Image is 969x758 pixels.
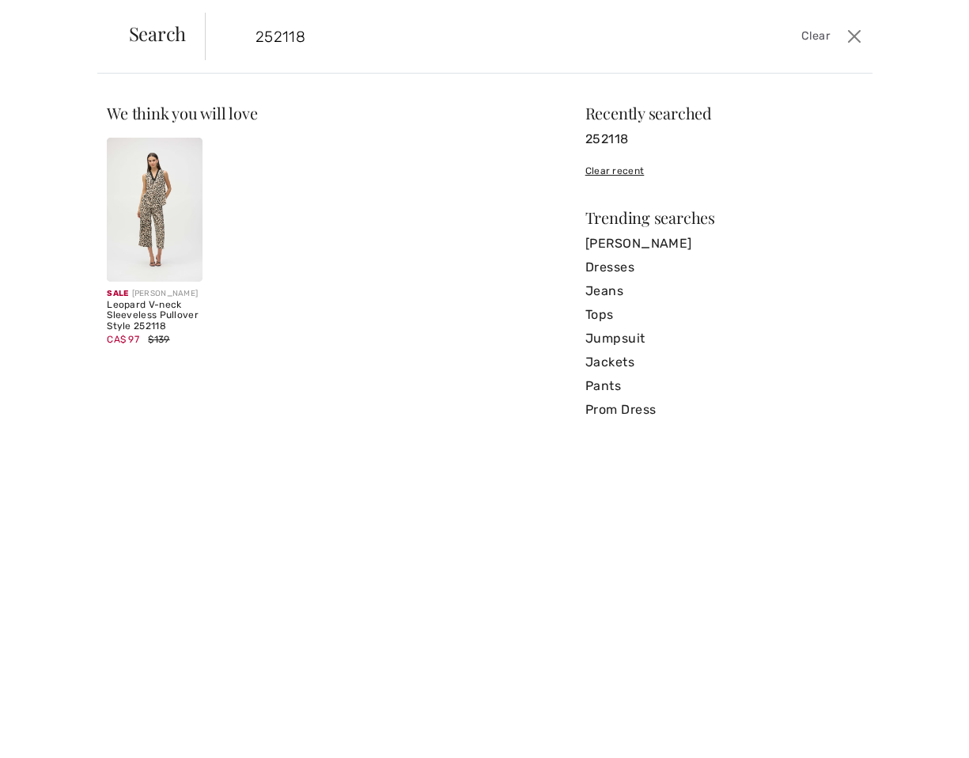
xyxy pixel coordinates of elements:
[585,279,862,303] a: Jeans
[129,24,187,43] span: Search
[107,102,257,123] span: We think you will love
[585,398,862,422] a: Prom Dress
[107,334,139,345] span: CA$ 97
[585,232,862,256] a: [PERSON_NAME]
[585,374,862,398] a: Pants
[585,164,862,178] div: Clear recent
[585,105,862,121] div: Recently searched
[801,28,831,45] span: Clear
[585,351,862,374] a: Jackets
[585,210,862,226] div: Trending searches
[585,127,862,151] a: 252118
[585,327,862,351] a: Jumpsuit
[107,138,203,282] img: Leopard V-neck Sleeveless Pullover Style 252118. Beige/Black
[107,289,128,298] span: Sale
[585,256,862,279] a: Dresses
[585,303,862,327] a: Tops
[107,300,203,332] div: Leopard V-neck Sleeveless Pullover Style 252118
[148,334,169,345] span: $139
[244,13,693,60] input: TYPE TO SEARCH
[35,11,67,25] span: Chat
[107,288,203,300] div: [PERSON_NAME]
[842,24,865,49] button: Close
